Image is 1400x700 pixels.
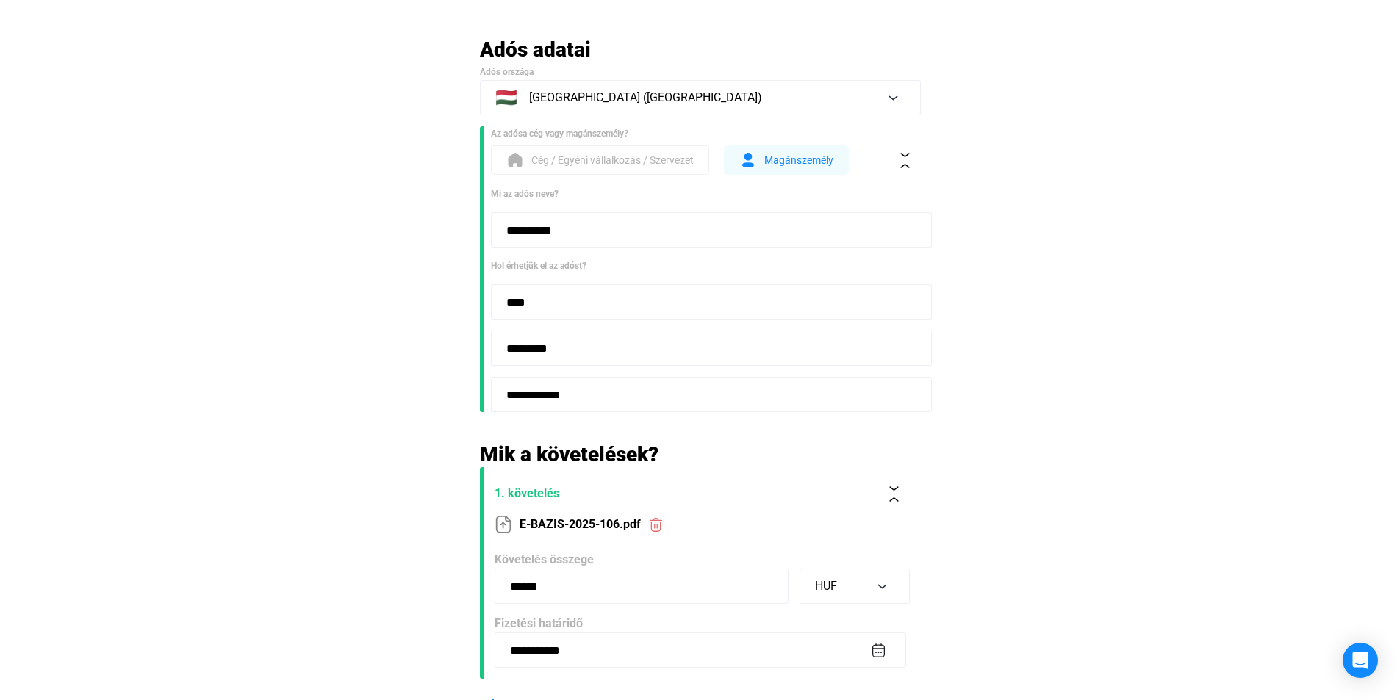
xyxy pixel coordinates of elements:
[648,517,664,533] img: trash-red
[724,145,849,175] button: form-indMagánszemély
[495,552,594,566] span: Követelés összege
[495,89,517,107] span: 🇭🇺
[739,151,757,169] img: form-ind
[491,259,921,273] div: Hol érhetjük el az adóst?
[897,153,913,168] img: collapse
[480,441,921,467] h2: Mik a követelések?
[480,67,534,77] span: Adós országa
[800,569,910,604] button: HUF
[480,37,921,62] h2: Adós adatai
[495,616,583,630] span: Fizetési határidő
[520,516,641,533] span: E-BAZIS-2025-106.pdf
[1343,643,1378,678] div: Open Intercom Messenger
[890,145,921,176] button: collapse
[491,126,921,141] div: Az adósa cég vagy magánszemély?
[495,485,873,502] span: 1. követelés
[764,151,833,169] span: Magánszemély
[495,516,512,533] img: upload-paper
[529,89,762,107] span: [GEOGRAPHIC_DATA] ([GEOGRAPHIC_DATA])
[491,187,921,201] div: Mi az adós neve?
[491,145,709,175] button: form-orgCég / Egyéni vállalkozás / Szervezet
[886,486,902,502] img: collapse
[815,579,837,593] span: HUF
[879,478,910,509] button: collapse
[641,509,672,540] button: trash-red
[506,151,524,169] img: form-org
[480,80,921,115] button: 🇭🇺[GEOGRAPHIC_DATA] ([GEOGRAPHIC_DATA])
[531,151,694,169] span: Cég / Egyéni vállalkozás / Szervezet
